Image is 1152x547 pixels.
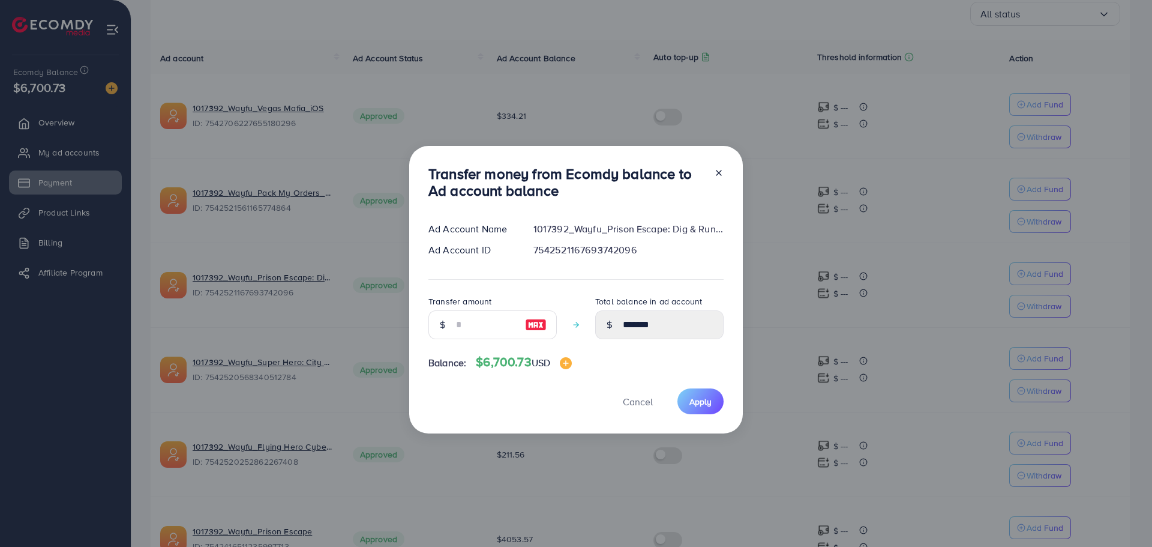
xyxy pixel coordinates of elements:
span: USD [532,356,550,369]
h3: Transfer money from Ecomdy balance to Ad account balance [428,165,704,200]
img: image [560,357,572,369]
div: 7542521167693742096 [524,243,733,257]
span: Cancel [623,395,653,408]
img: image [525,318,547,332]
div: Ad Account ID [419,243,524,257]
div: Ad Account Name [419,222,524,236]
button: Apply [677,388,724,414]
span: Apply [689,396,712,408]
label: Total balance in ad account [595,295,702,307]
span: Balance: [428,356,466,370]
iframe: Chat [1101,493,1143,538]
label: Transfer amount [428,295,491,307]
h4: $6,700.73 [476,355,572,370]
button: Cancel [608,388,668,414]
div: 1017392_Wayfu_Prison Escape: Dig & Run_iOS [524,222,733,236]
